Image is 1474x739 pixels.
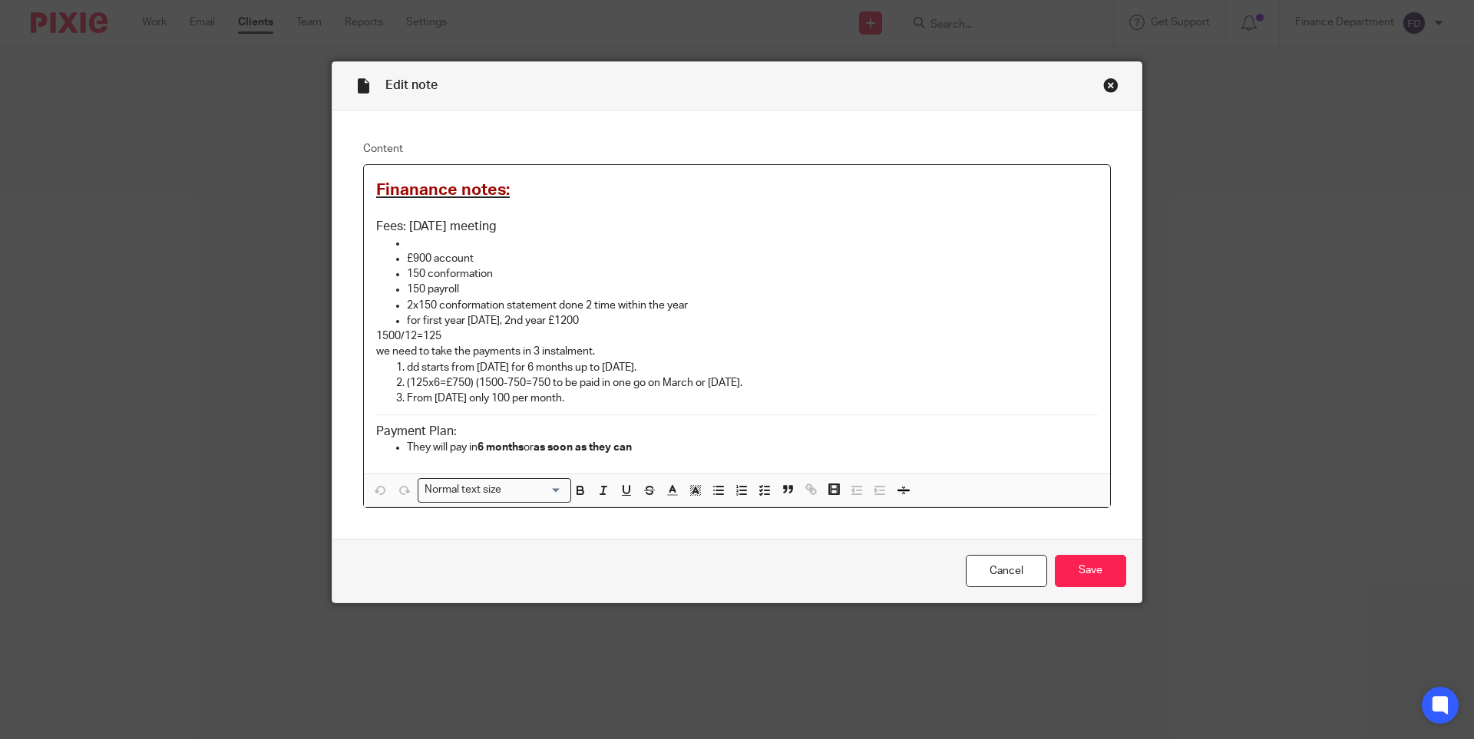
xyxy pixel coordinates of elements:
[407,266,1098,282] p: 150 conformation
[376,344,1098,359] p: we need to take the payments in 3 instalment.
[478,442,524,453] strong: 6 months
[385,79,438,91] span: Edit note
[407,313,1098,328] p: for first year [DATE], 2nd year £1200
[376,182,510,198] span: Finanance notes:
[376,328,1098,344] p: 1500/12=125
[407,251,1098,266] p: £900 account
[407,391,1098,406] p: From [DATE] only 100 per month.
[1103,78,1119,93] div: Close this dialog window
[421,482,505,498] span: Normal text size
[418,478,571,502] div: Search for option
[376,424,1098,440] h3: Payment Plan:
[363,141,1111,157] label: Content
[507,482,562,498] input: Search for option
[407,360,1098,375] p: dd starts from [DATE] for 6 months up to [DATE].
[407,440,1098,455] p: They will pay in or
[1055,555,1126,588] input: Save
[407,282,1098,297] p: 150 payroll
[534,442,632,453] strong: as soon as they can
[407,298,1098,313] p: 2x150 conformation statement done 2 time within the year
[407,375,1098,391] p: (125x6=£750) (1500-750=750 to be paid in one go on March or [DATE].
[966,555,1047,588] a: Cancel
[376,219,1098,235] h3: Fees: [DATE] meeting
